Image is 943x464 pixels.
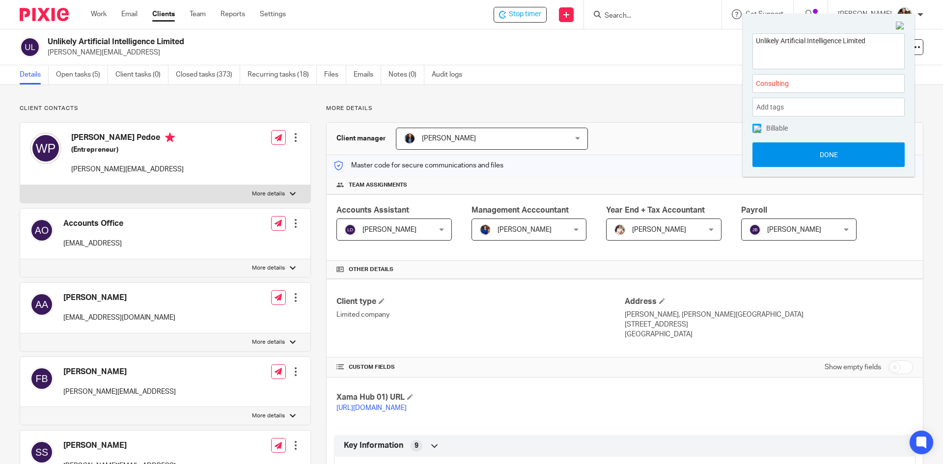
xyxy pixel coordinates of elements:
i: Primary [165,133,175,142]
a: Settings [260,9,286,19]
input: Search [604,12,692,21]
a: Clients [152,9,175,19]
p: Limited company [336,310,625,320]
span: 9 [415,441,418,451]
span: Key Information [344,440,403,451]
img: svg%3E [749,224,761,236]
p: [PERSON_NAME], [PERSON_NAME][GEOGRAPHIC_DATA] [625,310,913,320]
span: Stop timer [509,9,541,20]
span: Management Acccountant [471,206,569,214]
img: svg%3E [20,37,40,57]
p: Client contacts [20,105,311,112]
h4: [PERSON_NAME] [63,367,176,377]
h4: [PERSON_NAME] [63,293,175,303]
span: [PERSON_NAME] [362,226,416,233]
textarea: Unlikely Artificial Intelligence Limited [753,34,904,66]
img: Pixie [20,8,69,21]
img: svg%3E [30,440,54,464]
h4: Address [625,297,913,307]
p: More details [252,264,285,272]
a: Audit logs [432,65,470,84]
p: [PERSON_NAME] [838,9,892,19]
a: Open tasks (5) [56,65,108,84]
img: Kayleigh%20Henson.jpeg [614,224,626,236]
p: [GEOGRAPHIC_DATA] [625,329,913,339]
span: Consulting [756,79,880,89]
img: svg%3E [30,133,61,164]
a: Reports [221,9,245,19]
a: Notes (0) [388,65,424,84]
span: Accounts Assistant [336,206,409,214]
img: svg%3E [30,218,54,242]
div: Unlikely Artificial Intelligence Limited [494,7,547,23]
p: [EMAIL_ADDRESS][DOMAIN_NAME] [63,313,175,323]
span: Other details [349,266,393,273]
span: [PERSON_NAME] [422,135,476,142]
span: Year End + Tax Accountant [606,206,705,214]
img: svg%3E [30,367,54,390]
h4: [PERSON_NAME] Pedoe [71,133,184,145]
span: [PERSON_NAME] [632,226,686,233]
img: svg%3E [344,224,356,236]
img: svg%3E [30,293,54,316]
p: More details [252,412,285,420]
h4: Client type [336,297,625,307]
p: [PERSON_NAME][EMAIL_ADDRESS] [71,164,184,174]
button: Done [752,142,905,167]
img: MaxAcc_Sep21_ElliDeanPhoto_030.jpg [897,7,913,23]
p: Master code for secure communications and files [334,161,503,170]
a: Closed tasks (373) [176,65,240,84]
a: Email [121,9,138,19]
a: Work [91,9,107,19]
p: More details [252,338,285,346]
h3: Client manager [336,134,386,143]
h2: Unlikely Artificial Intelligence Limited [48,37,641,47]
h4: [PERSON_NAME] [63,440,176,451]
span: Add tags [756,100,789,115]
img: Close [896,22,905,30]
a: Details [20,65,49,84]
a: Files [324,65,346,84]
a: [URL][DOMAIN_NAME] [336,405,407,411]
a: Recurring tasks (18) [248,65,317,84]
h4: Xama Hub 01) URL [336,392,625,403]
span: Team assignments [349,181,407,189]
p: [PERSON_NAME][EMAIL_ADDRESS] [48,48,790,57]
span: Get Support [746,11,783,18]
p: More details [252,190,285,198]
a: Emails [354,65,381,84]
h5: (Entrepreneur) [71,145,184,155]
a: Client tasks (0) [115,65,168,84]
h4: CUSTOM FIELDS [336,363,625,371]
span: Payroll [741,206,767,214]
a: Team [190,9,206,19]
img: checked.png [753,125,761,133]
img: martin-hickman.jpg [404,133,416,144]
span: Billable [766,125,788,132]
img: Nicole.jpeg [479,224,491,236]
span: [PERSON_NAME] [767,226,821,233]
label: Show empty fields [825,362,881,372]
p: [EMAIL_ADDRESS] [63,239,123,248]
h4: Accounts Office [63,218,123,229]
p: More details [326,105,923,112]
p: [STREET_ADDRESS] [625,320,913,329]
span: [PERSON_NAME] [498,226,552,233]
p: [PERSON_NAME][EMAIL_ADDRESS] [63,387,176,397]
